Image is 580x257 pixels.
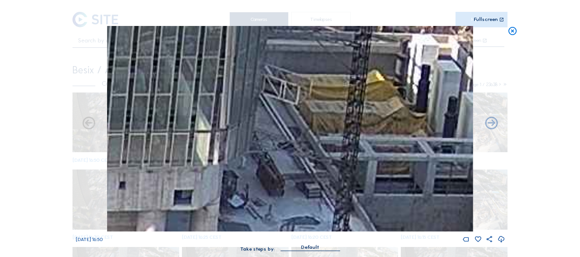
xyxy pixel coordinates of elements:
div: Default [301,243,319,252]
div: Default [280,243,340,251]
i: Forward [81,116,96,131]
div: Fullscreen [474,17,498,22]
i: Back [484,116,499,131]
img: Image [107,26,473,231]
div: Take steps by: [240,247,275,252]
span: [DATE] 16:50 [76,236,103,242]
